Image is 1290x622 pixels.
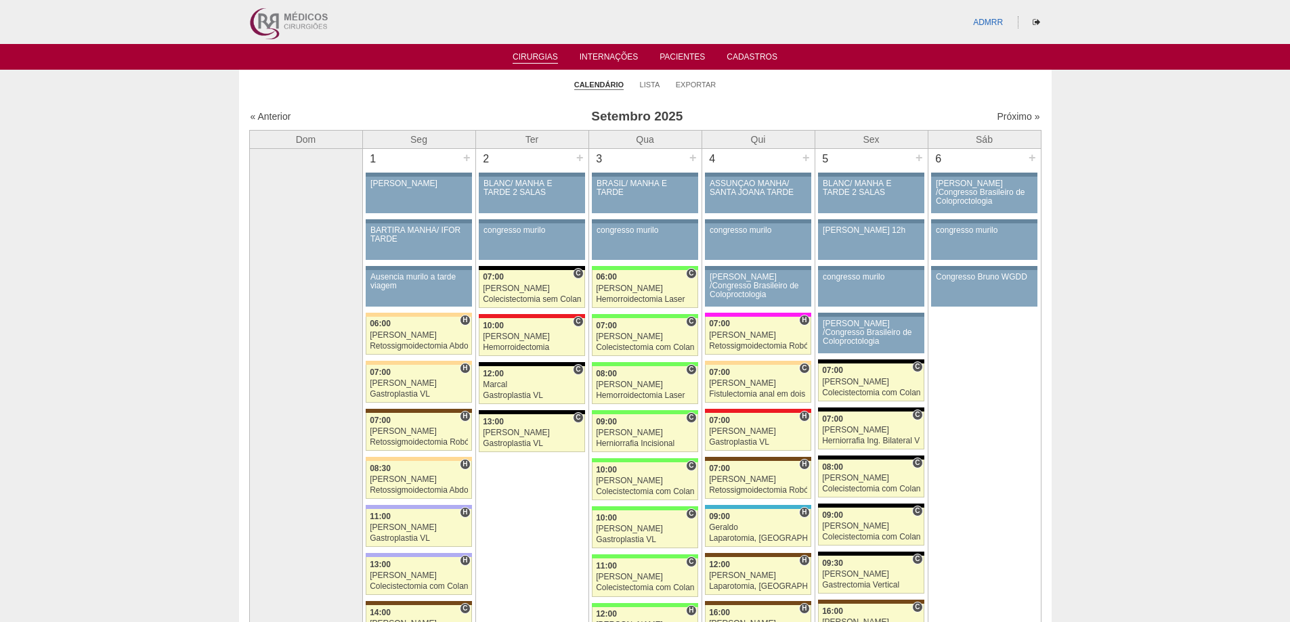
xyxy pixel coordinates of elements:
div: [PERSON_NAME] [370,379,468,388]
span: Consultório [912,409,922,420]
span: 07:00 [822,414,843,424]
span: 10:00 [596,465,617,474]
div: Gastroplastia VL [370,534,468,543]
span: Consultório [686,556,696,567]
div: Key: Santa Joana [705,457,811,461]
div: Key: Aviso [366,266,471,270]
div: Key: Aviso [818,313,924,317]
a: C 13:00 [PERSON_NAME] Gastroplastia VL [479,414,584,452]
a: C 07:00 [PERSON_NAME] Colecistectomia com Colangiografia VL [592,318,697,356]
span: 12:00 [596,609,617,619]
a: C 07:00 [PERSON_NAME] Fistulectomia anal em dois tempos [705,365,811,403]
div: Hemorroidectomia Laser [596,295,694,304]
div: Retossigmoidectomia Robótica [370,438,468,447]
th: Dom [249,130,362,148]
div: Key: Blanc [479,362,584,366]
div: Gastrectomia Vertical [822,581,920,590]
div: Key: Aviso [592,219,697,223]
div: Colecistectomia com Colangiografia VL [596,487,694,496]
div: Key: Blanc [479,410,584,414]
a: BLANC/ MANHÃ E TARDE 2 SALAS [818,177,924,213]
span: Consultório [686,316,696,327]
span: 07:00 [596,321,617,330]
div: [PERSON_NAME] [596,332,694,341]
span: 07:00 [370,368,391,377]
a: [PERSON_NAME] /Congresso Brasileiro de Coloproctologia [818,317,924,353]
th: Sáb [928,130,1041,148]
a: Pacientes [660,52,705,66]
span: 09:00 [596,417,617,426]
div: Key: Aviso [931,173,1037,177]
span: Consultório [912,361,922,372]
a: C 10:00 [PERSON_NAME] Colecistectomia com Colangiografia VL [592,462,697,500]
a: Ausencia murilo a tarde viagem [366,270,471,307]
span: Hospital [460,459,470,470]
div: Key: Blanc [818,407,924,412]
a: C 07:00 [PERSON_NAME] Herniorrafia Ing. Bilateral VL [818,412,924,449]
div: Herniorrafia Ing. Bilateral VL [822,437,920,445]
th: Qua [588,130,702,148]
th: Ter [475,130,588,148]
a: ADMRR [973,18,1003,27]
div: Colecistectomia com Colangiografia VL [370,582,468,591]
div: Congresso Bruno WGDD [936,273,1033,282]
a: H 07:00 [PERSON_NAME] Retossigmoidectomia Robótica [366,413,471,451]
div: Colecistectomia com Colangiografia VL [822,533,920,541]
span: Consultório [686,268,696,279]
a: C 10:00 [PERSON_NAME] Hemorroidectomia [479,318,584,356]
span: Consultório [912,554,922,564]
div: Key: Blanc [479,266,584,270]
i: Sair [1033,18,1040,26]
div: Retossigmoidectomia Robótica [709,486,807,495]
div: [PERSON_NAME] /Congresso Brasileiro de Coloproctologia [936,179,1033,206]
div: Key: Brasil [592,506,697,510]
div: Key: Aviso [705,219,811,223]
a: C 07:00 [PERSON_NAME] Colecistectomia com Colangiografia VL [818,363,924,401]
a: Calendário [574,80,624,90]
span: 08:00 [822,462,843,472]
a: Cadastros [727,52,777,66]
span: 12:00 [483,369,504,378]
a: H 07:00 [PERSON_NAME] Gastroplastia VL [705,413,811,451]
a: C 12:00 Marcal Gastroplastia VL [479,366,584,404]
a: H 07:00 [PERSON_NAME] Gastroplastia VL [366,365,471,403]
a: C 08:00 [PERSON_NAME] Colecistectomia com Colangiografia VL [818,460,924,497]
span: 11:00 [596,561,617,571]
div: [PERSON_NAME] /Congresso Brasileiro de Coloproctologia [823,319,920,347]
a: C 08:00 [PERSON_NAME] Hemorroidectomia Laser [592,366,697,404]
div: Colecistectomia com Colangiografia VL [822,388,920,397]
div: congresso murilo [597,226,693,235]
a: H 07:00 [PERSON_NAME] Retossigmoidectomia Robótica [705,317,811,355]
a: C 09:30 [PERSON_NAME] Gastrectomia Vertical [818,556,924,594]
span: 07:00 [483,272,504,282]
span: Hospital [460,507,470,518]
span: Consultório [912,602,922,613]
span: Hospital [460,555,470,566]
div: Key: Aviso [592,173,697,177]
div: congresso murilo [483,226,580,235]
div: BLANC/ MANHÃ E TARDE 2 SALAS [483,179,580,197]
div: [PERSON_NAME] [822,378,920,386]
span: Consultório [799,363,809,374]
a: H 06:00 [PERSON_NAME] Retossigmoidectomia Abdominal VL [366,317,471,355]
div: + [913,149,925,166]
span: 07:00 [822,365,843,375]
div: Colecistectomia com Colangiografia VL [822,485,920,493]
span: Consultório [573,364,583,375]
div: Key: Assunção [479,314,584,318]
div: Key: Aviso [366,173,471,177]
div: Key: Blanc [818,359,924,363]
span: Hospital [460,315,470,326]
span: 06:00 [596,272,617,282]
a: BLANC/ MANHÃ E TARDE 2 SALAS [479,177,584,213]
div: [PERSON_NAME] [822,522,920,531]
a: Cirurgias [513,52,558,64]
div: [PERSON_NAME] [596,476,694,485]
div: [PERSON_NAME] [596,428,694,437]
a: Congresso Bruno WGDD [931,270,1037,307]
a: [PERSON_NAME] /Congresso Brasileiro de Coloproctologia [705,270,811,307]
div: Fistulectomia anal em dois tempos [709,390,807,399]
a: ASSUNÇÃO MANHÃ/ SANTA JOANA TARDE [705,177,811,213]
div: 2 [476,149,497,169]
span: 13:00 [370,560,391,569]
